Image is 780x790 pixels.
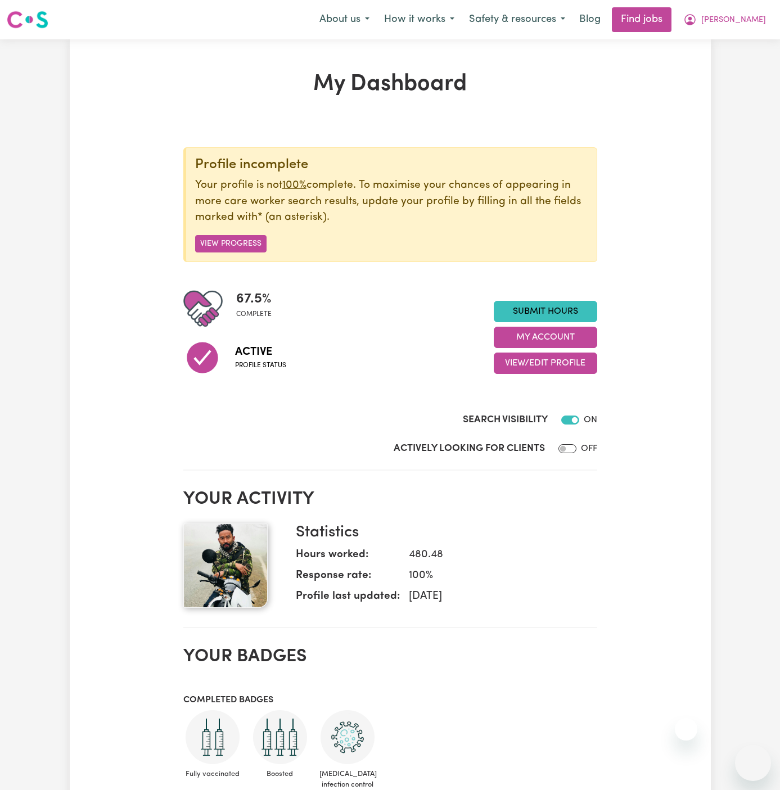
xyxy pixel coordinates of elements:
[7,10,48,30] img: Careseekers logo
[186,710,240,764] img: Care and support worker has received 2 doses of COVID-19 vaccine
[572,7,607,32] a: Blog
[258,212,327,223] span: an asterisk
[296,547,400,568] dt: Hours worked:
[377,8,462,31] button: How it works
[400,589,588,605] dd: [DATE]
[195,235,267,252] button: View Progress
[675,718,697,741] iframe: Close message
[7,7,48,33] a: Careseekers logo
[584,416,597,425] span: ON
[251,764,309,784] span: Boosted
[235,344,286,360] span: Active
[236,309,272,319] span: complete
[494,353,597,374] button: View/Edit Profile
[494,301,597,322] a: Submit Hours
[462,8,572,31] button: Safety & resources
[296,568,400,589] dt: Response rate:
[253,710,307,764] img: Care and support worker has received booster dose of COVID-19 vaccination
[195,157,588,173] div: Profile incomplete
[400,547,588,563] dd: 480.48
[183,523,268,608] img: Your profile picture
[463,413,548,427] label: Search Visibility
[183,764,242,784] span: Fully vaccinated
[236,289,272,309] span: 67.5 %
[312,8,377,31] button: About us
[235,360,286,371] span: Profile status
[236,289,281,328] div: Profile completeness: 67.5%
[183,646,597,667] h2: Your badges
[676,8,773,31] button: My Account
[195,178,588,226] p: Your profile is not complete. To maximise your chances of appearing in more care worker search re...
[494,327,597,348] button: My Account
[400,568,588,584] dd: 100 %
[183,695,597,706] h3: Completed badges
[296,523,588,543] h3: Statistics
[282,180,306,191] u: 100%
[183,71,597,98] h1: My Dashboard
[701,14,766,26] span: [PERSON_NAME]
[296,589,400,610] dt: Profile last updated:
[735,745,771,781] iframe: Button to launch messaging window
[183,489,597,510] h2: Your activity
[612,7,671,32] a: Find jobs
[581,444,597,453] span: OFF
[321,710,375,764] img: CS Academy: COVID-19 Infection Control Training course completed
[394,441,545,456] label: Actively Looking for Clients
